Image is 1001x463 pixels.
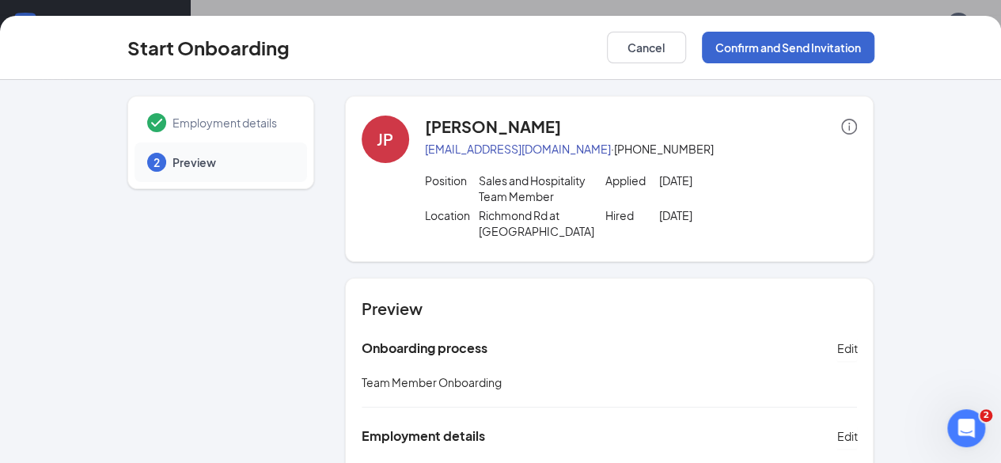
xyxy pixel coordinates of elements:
span: Edit [836,340,857,356]
p: [DATE] [659,207,768,223]
p: · [PHONE_NUMBER] [425,141,858,157]
iframe: Intercom live chat [947,409,985,447]
span: Employment details [173,115,291,131]
button: Confirm and Send Invitation [702,32,874,63]
h4: Preview [362,298,858,320]
p: Richmond Rd at [GEOGRAPHIC_DATA] [479,207,587,239]
span: Edit [836,428,857,444]
span: Team Member Onboarding [362,375,502,389]
span: 2 [980,409,992,422]
div: JP [377,128,393,150]
h3: Start Onboarding [127,34,290,61]
h5: Employment details [362,427,485,445]
h5: Onboarding process [362,340,487,357]
h4: [PERSON_NAME] [425,116,561,138]
p: Location [425,207,479,223]
a: [EMAIL_ADDRESS][DOMAIN_NAME] [425,142,611,156]
p: Hired [605,207,659,223]
p: [DATE] [659,173,768,188]
p: Sales and Hospitality Team Member [479,173,587,204]
button: Edit [836,423,857,449]
span: info-circle [841,119,857,135]
span: 2 [154,154,160,170]
svg: Checkmark [147,113,166,132]
span: Preview [173,154,291,170]
button: Cancel [607,32,686,63]
p: Applied [605,173,659,188]
p: Position [425,173,479,188]
button: Edit [836,336,857,361]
